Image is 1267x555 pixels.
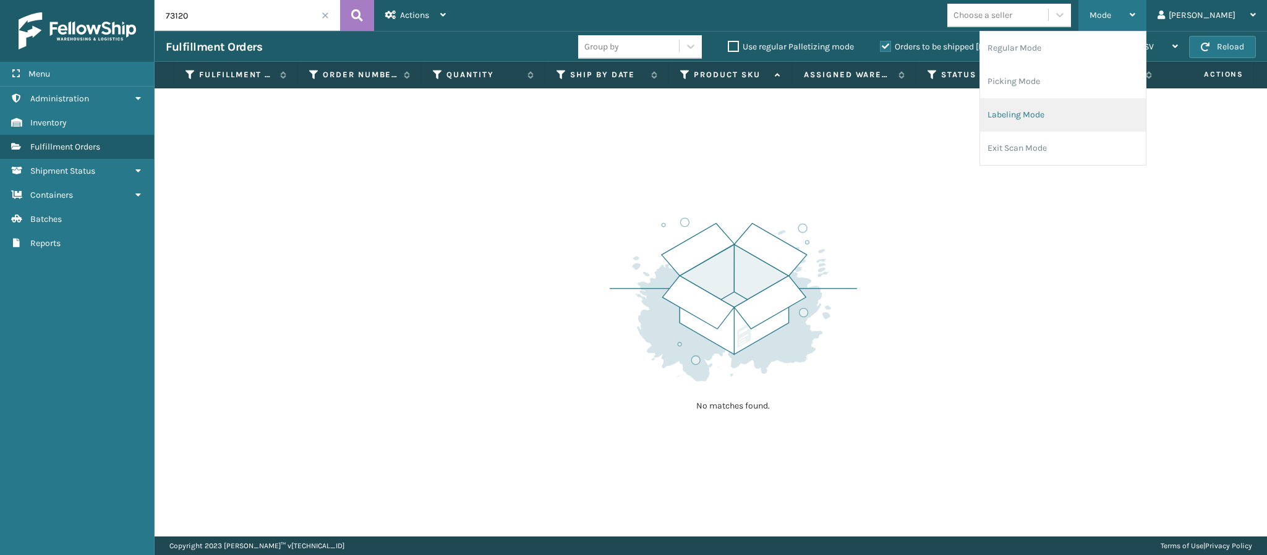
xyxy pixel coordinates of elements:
[694,69,769,80] label: Product SKU
[28,69,50,79] span: Menu
[1189,36,1256,58] button: Reload
[30,238,61,248] span: Reports
[400,10,429,20] span: Actions
[728,41,854,52] label: Use regular Palletizing mode
[30,190,73,200] span: Containers
[169,536,344,555] p: Copyright 2023 [PERSON_NAME]™ v [TECHNICAL_ID]
[570,69,645,80] label: Ship By Date
[980,132,1146,165] li: Exit Scan Mode
[1165,64,1251,85] span: Actions
[880,41,1000,52] label: Orders to be shipped [DATE]
[980,65,1146,98] li: Picking Mode
[323,69,398,80] label: Order Number
[804,69,892,80] label: Assigned Warehouse
[30,117,67,128] span: Inventory
[19,12,136,49] img: logo
[446,69,521,80] label: Quantity
[980,98,1146,132] li: Labeling Mode
[1161,541,1203,550] a: Terms of Use
[941,69,1016,80] label: Status
[166,40,262,54] h3: Fulfillment Orders
[30,93,89,104] span: Administration
[30,142,100,152] span: Fulfillment Orders
[980,32,1146,65] li: Regular Mode
[1161,536,1252,555] div: |
[1205,541,1252,550] a: Privacy Policy
[30,166,95,176] span: Shipment Status
[199,69,274,80] label: Fulfillment Order Id
[953,9,1012,22] div: Choose a seller
[30,214,62,224] span: Batches
[1090,10,1111,20] span: Mode
[584,40,619,53] div: Group by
